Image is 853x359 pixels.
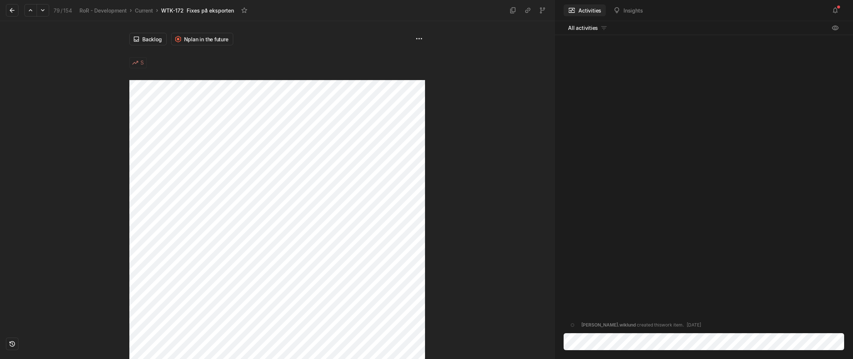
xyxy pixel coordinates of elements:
[79,7,127,14] div: RoR - Development
[129,33,167,45] button: Backlog
[581,322,636,328] span: [PERSON_NAME].wiklund
[161,7,184,14] div: WTK-172
[187,7,234,14] div: Fixes på eksporten
[184,35,228,43] span: Nplan in the future
[61,7,62,14] span: /
[171,33,233,45] button: Nplan in the future
[156,7,158,14] div: ›
[564,4,606,16] button: Activities
[140,58,144,68] span: S
[568,24,598,32] span: All activities
[687,322,701,328] span: [DATE]
[130,7,132,14] div: ›
[581,322,701,328] div: created this work item .
[133,6,154,15] a: Current
[609,4,647,16] button: Insights
[78,6,128,15] a: RoR - Development
[564,22,612,34] button: All activities
[54,7,72,14] div: 79 154
[129,57,147,68] button: S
